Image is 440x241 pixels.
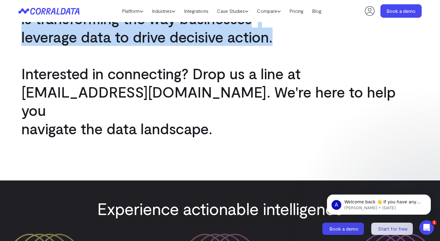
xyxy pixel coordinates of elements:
a: Book a demo [380,4,422,18]
a: Integrations [180,6,213,16]
a: Case Studies [213,6,253,16]
span: leverage data to drive decisive action. [15,28,279,46]
a: Pricing [285,6,308,16]
a: Compare [253,6,285,16]
iframe: Intercom notifications message [318,182,440,224]
span: Book a demo [329,226,358,232]
span: navigate the data landscape. [15,119,218,138]
a: Start for free [371,223,414,235]
span: 1 [432,220,437,225]
a: Blog [308,6,326,16]
span: . We're here to help you [15,83,425,119]
a: [EMAIL_ADDRESS][DOMAIN_NAME] [21,83,267,101]
span: Interested in connecting? Drop us a line at [15,64,307,83]
a: Book a demo [322,223,365,235]
a: Industries [148,6,180,16]
span: Start for free [378,226,408,232]
iframe: Intercom live chat [419,220,434,235]
a: Platform [118,6,148,16]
